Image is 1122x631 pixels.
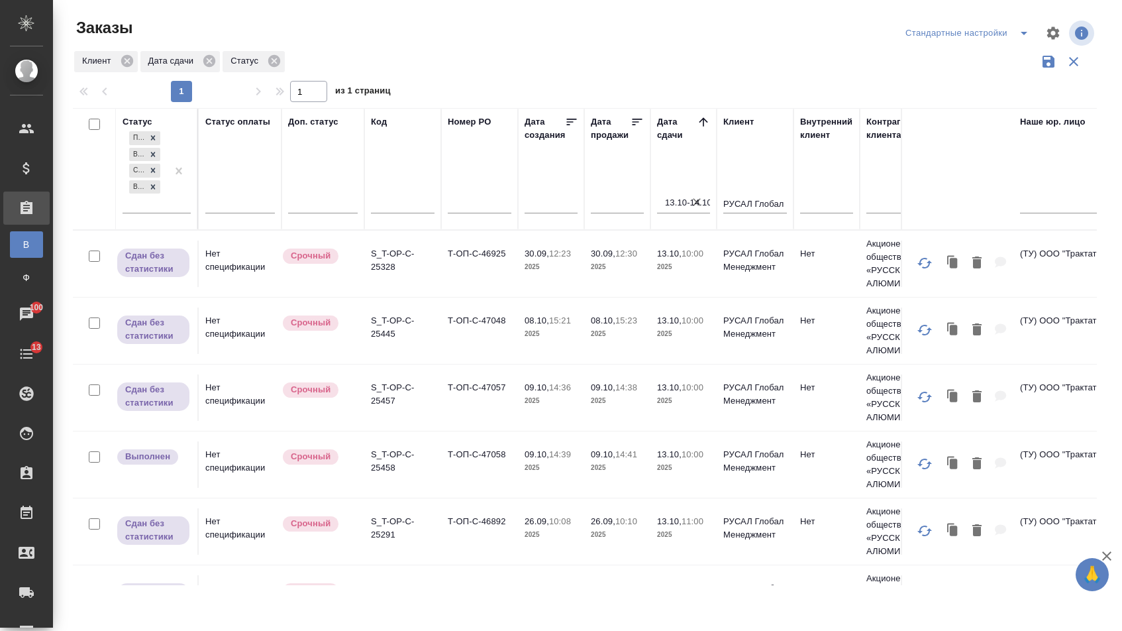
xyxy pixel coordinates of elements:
p: 13.10, [657,516,682,526]
p: 10:10 [615,516,637,526]
p: 15:23 [615,315,637,325]
div: В работе [129,148,146,162]
p: S_T-OP-C-25291 [371,515,434,542]
div: Клиент [723,115,754,129]
p: 2025 [657,461,710,475]
div: Номер PO [448,115,491,129]
div: Выставляется автоматически, если на указанный объем услуг необходимо больше времени в стандартном... [281,247,358,265]
span: 100 [22,301,52,314]
p: РУСАЛ Глобал Менеджмент [723,314,787,341]
button: Удалить [966,384,988,411]
p: 08.10, [525,315,549,325]
div: Подтвержден, В работе, Сдан без статистики, Выполнен [128,130,162,146]
button: Обновить [909,582,941,614]
p: 2025 [591,327,644,341]
td: Нет спецификации [199,308,281,354]
p: Нет [800,314,853,327]
div: Подтвержден, В работе, Сдан без статистики, Выполнен [128,179,162,196]
td: Т-ОП-С-47048 [441,308,518,354]
p: 13.10, [657,382,682,392]
div: Выставляется автоматически, если на указанный объем услуг необходимо больше времени в стандартном... [281,448,358,466]
button: Удалить [966,451,988,478]
a: Ф [10,264,43,291]
p: Срочный [291,450,331,463]
p: Клиент [82,54,116,68]
span: из 1 страниц [335,83,391,102]
p: РУСАЛ Глобал Менеджмент [723,448,787,475]
p: 10:00 [682,249,703,258]
p: 2025 [591,461,644,475]
p: 2025 [525,528,578,542]
div: Выставляет ПМ, когда заказ сдан КМу, но начисления еще не проведены [116,381,191,412]
button: Клонировать [941,518,966,545]
div: Внутренний клиент [800,115,853,142]
button: Клонировать [941,384,966,411]
button: Обновить [909,448,941,480]
p: S_T-OP-C-25458 [371,448,434,475]
p: 09.10, [525,382,549,392]
button: Обновить [909,381,941,413]
p: Сдан без статистики [125,517,181,544]
td: Т-ОП-С-46925 [441,241,518,287]
span: В [17,238,36,251]
p: 14:41 [615,449,637,459]
p: 2025 [591,528,644,542]
p: 2025 [657,528,710,542]
button: Клонировать [941,585,966,612]
td: Нет спецификации [199,575,281,622]
button: Сбросить фильтры [1061,49,1086,74]
div: Статус оплаты [205,115,270,129]
p: РУСАЛ Глобал Менеджмент [723,582,787,608]
p: 14:36 [549,382,571,392]
div: Статус [223,51,285,72]
p: Выполнен [125,450,170,463]
p: Дата сдачи [148,54,199,68]
div: Клиент [74,51,138,72]
p: 11:00 [682,583,703,593]
div: Подтвержден, В работе, Сдан без статистики, Выполнен [128,162,162,179]
button: Удалить [966,250,988,277]
p: 10:00 [682,449,703,459]
span: 🙏 [1081,561,1103,589]
p: Срочный [291,316,331,329]
div: Выставляется автоматически, если на указанный объем услуг необходимо больше времени в стандартном... [281,515,358,533]
p: 2025 [591,260,644,274]
div: Статус [123,115,152,129]
div: split button [902,23,1037,44]
td: Нет спецификации [199,508,281,555]
p: 09.10, [525,583,549,593]
p: 26.09, [525,516,549,526]
p: S_T-OP-C-25457 [371,381,434,408]
div: Дата сдачи [140,51,221,72]
p: 13.10, [657,449,682,459]
button: Удалить [966,585,988,612]
p: Сдан без статистики [125,584,181,610]
p: 2025 [525,461,578,475]
p: 10:00 [682,315,703,325]
p: 30.09, [525,249,549,258]
p: Нет [800,247,853,260]
p: S_T-OP-C-25328 [371,247,434,274]
p: Нет [800,381,853,394]
p: Срочный [291,383,331,396]
p: S_T-OP-C-25445 [371,314,434,341]
p: 14:38 [615,382,637,392]
p: Акционерное общество «РУССКИЙ АЛЮМИНИ... [866,304,930,357]
div: Выставляет ПМ, когда заказ сдан КМу, но начисления еще не проведены [116,247,191,278]
p: Акционерное общество «РУССКИЙ АЛЮМИНИ... [866,371,930,424]
a: 100 [3,298,50,331]
p: 13.10, [657,315,682,325]
p: 13.10, [657,249,682,258]
div: Выполнен [129,180,146,194]
td: Нет спецификации [199,374,281,421]
div: Выставляется автоматически, если на указанный объем услуг необходимо больше времени в стандартном... [281,381,358,399]
div: Доп. статус [288,115,338,129]
p: 09.10, [591,449,615,459]
p: S_T-OP-C-25462 [371,582,434,608]
p: 09.10, [525,449,549,459]
p: Нет [800,515,853,528]
div: Дата создания [525,115,565,142]
div: Выставляет ПМ, когда заказ сдан КМу, но начисления еще не проведены [116,582,191,613]
div: Дата сдачи [657,115,697,142]
button: Обновить [909,247,941,279]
